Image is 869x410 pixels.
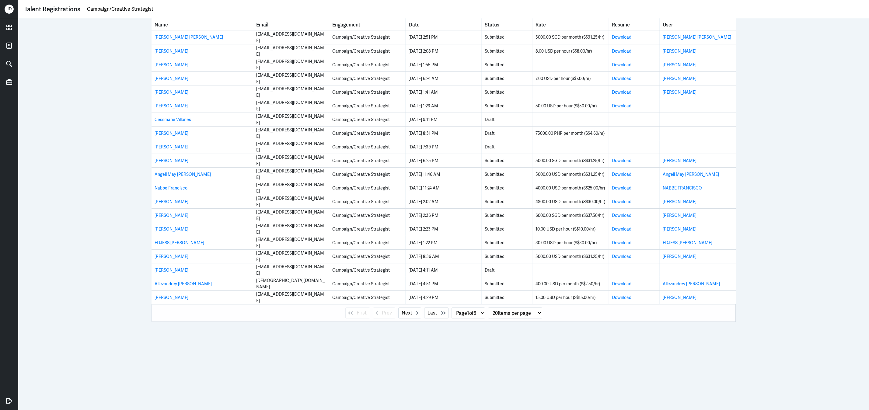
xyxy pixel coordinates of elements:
td: Rate [532,58,609,71]
td: Name [152,277,253,290]
td: Status [482,113,532,126]
td: Resume [609,154,660,167]
a: [PERSON_NAME] [663,213,696,218]
div: 5000.00 USD per month (S$31.25/hr) [536,253,605,260]
div: Talent Registrations [24,5,80,14]
div: Submitted [485,185,529,191]
div: Submitted [485,240,529,246]
div: 30.00 USD per hour (S$30.00/hr) [536,240,605,246]
td: User [660,236,736,249]
div: [EMAIL_ADDRESS][DOMAIN_NAME] [256,154,326,167]
div: Campaign/Creative Strategist [332,116,402,123]
div: [DATE] 8:36 AM [409,253,478,260]
a: [PERSON_NAME] [155,295,188,300]
td: Engagement [329,168,405,181]
div: [DATE] 8:31 PM [409,130,478,137]
td: Resume [609,236,660,249]
td: Email [253,154,329,167]
td: Status [482,209,532,222]
td: Engagement [329,263,405,277]
td: Name [152,209,253,222]
div: 4000.00 USD per month (S$25.00/hr) [536,185,605,191]
td: User [660,154,736,167]
td: Date [406,113,482,126]
td: User [660,58,736,71]
a: [PERSON_NAME] [155,267,188,273]
td: Email [253,99,329,113]
div: [DATE] 1:23 AM [409,103,478,109]
td: Status [482,85,532,99]
td: Name [152,99,253,113]
div: 5000.00 SGD per month (S$31.25/hr) [536,34,605,40]
div: Campaign/Creative Strategist [332,103,402,109]
div: Submitted [485,48,529,54]
div: 7.00 USD per hour (S$7.00/hr) [536,75,605,82]
td: Resume [609,44,660,58]
td: Email [253,58,329,71]
a: Nabbe Francisco [155,185,187,191]
a: [PERSON_NAME] [663,254,696,259]
td: Rate [532,99,609,113]
td: Date [406,127,482,140]
td: Name [152,154,253,167]
div: Campaign/Creative Strategist [332,48,402,54]
td: Name [152,195,253,208]
div: Submitted [485,226,529,232]
td: Status [482,250,532,263]
a: EDJESS [PERSON_NAME] [663,240,712,245]
td: Email [253,209,329,222]
td: Email [253,181,329,195]
td: Resume [609,58,660,71]
a: Download [612,172,631,177]
div: [DATE] 1:41 AM [409,89,478,96]
a: Cessmarie Villones [155,117,191,122]
a: Download [612,62,631,68]
td: User [660,99,736,113]
td: Status [482,222,532,236]
div: Campaign/Creative Strategist [332,89,402,96]
td: Rate [532,30,609,44]
td: Date [406,44,482,58]
div: Campaign/Creative Strategist [332,185,402,191]
td: Engagement [329,209,405,222]
th: Toggle SortBy [329,18,405,30]
td: Resume [609,113,660,126]
div: Draft [485,144,529,150]
div: [EMAIL_ADDRESS][DOMAIN_NAME] [256,250,326,263]
div: Submitted [485,199,529,205]
td: Name [152,263,253,277]
div: Submitted [485,253,529,260]
td: Date [406,222,482,236]
a: Download [612,89,631,95]
td: Email [253,236,329,249]
div: [DATE] 2:36 PM [409,212,478,219]
div: Draft [485,267,529,273]
a: [PERSON_NAME] [155,89,188,95]
td: Email [253,250,329,263]
td: Name [152,236,253,249]
td: Status [482,181,532,195]
th: Toggle SortBy [406,18,482,30]
div: [EMAIL_ADDRESS][DOMAIN_NAME] [256,86,326,99]
td: Status [482,30,532,44]
td: User [660,250,736,263]
td: Resume [609,181,660,195]
td: Engagement [329,72,405,85]
a: EDJESS [PERSON_NAME] [155,240,204,245]
td: User [660,113,736,126]
td: Date [406,263,482,277]
div: Campaign/Creative Strategist [332,240,402,246]
td: Date [406,30,482,44]
td: Email [253,44,329,58]
div: [EMAIL_ADDRESS][DOMAIN_NAME] [256,72,326,85]
td: Email [253,127,329,140]
td: Status [482,195,532,208]
a: Download [612,295,631,300]
a: [PERSON_NAME] [663,62,696,68]
a: [PERSON_NAME] [663,48,696,54]
td: Resume [609,140,660,154]
a: [PERSON_NAME] [155,144,188,150]
input: Search [86,5,863,14]
div: 50.00 USD per hour (S$50.00/hr) [536,103,605,109]
div: [EMAIL_ADDRESS][DOMAIN_NAME] [256,195,326,208]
